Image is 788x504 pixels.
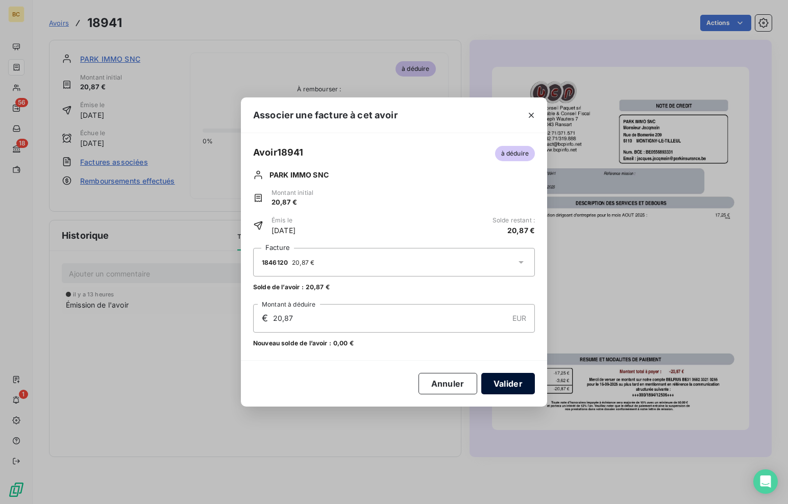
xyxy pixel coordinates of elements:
span: Montant initial [272,188,313,197]
span: Solde de l’avoir : [253,283,304,292]
span: 20,87 € [272,197,313,208]
span: Émis le [272,216,295,225]
span: 0,00 € [333,339,354,348]
span: Nouveau solde de l’avoir : [253,339,331,348]
span: 1846120 [262,259,288,266]
span: 20,87 € [306,283,330,292]
span: Associer une facture à cet avoir [253,108,398,122]
span: 20,87 € [292,259,314,266]
div: Open Intercom Messenger [753,469,778,494]
span: Avoir 18941 [253,145,304,159]
span: [DATE] [272,225,295,236]
button: Annuler [418,373,477,394]
span: PARK IMMO SNC [269,169,329,180]
span: Solde restant : [493,216,535,225]
span: à déduire [495,146,535,161]
button: Valider [481,373,535,394]
span: 20,87 € [507,225,535,236]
